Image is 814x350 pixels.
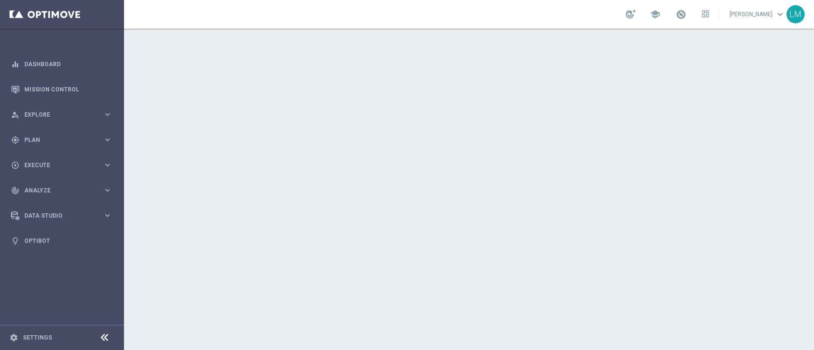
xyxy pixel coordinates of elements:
i: keyboard_arrow_right [103,110,112,119]
span: school [650,9,660,20]
i: gps_fixed [11,136,20,144]
div: Execute [11,161,103,170]
span: Execute [24,162,103,168]
i: settings [10,333,18,342]
div: Analyze [11,186,103,195]
a: [PERSON_NAME]keyboard_arrow_down [729,7,786,21]
i: keyboard_arrow_right [103,160,112,170]
span: Explore [24,112,103,118]
div: LM [786,5,804,23]
i: equalizer [11,60,20,69]
span: Analyze [24,188,103,193]
i: keyboard_arrow_right [103,186,112,195]
div: Data Studio [11,211,103,220]
button: lightbulb Optibot [10,237,113,245]
i: keyboard_arrow_right [103,135,112,144]
a: Optibot [24,228,112,253]
div: Optibot [11,228,112,253]
div: Explore [11,110,103,119]
button: play_circle_outline Execute keyboard_arrow_right [10,161,113,169]
button: Mission Control [10,86,113,93]
a: Settings [23,335,52,340]
button: track_changes Analyze keyboard_arrow_right [10,187,113,194]
button: Data Studio keyboard_arrow_right [10,212,113,220]
div: Dashboard [11,51,112,77]
i: keyboard_arrow_right [103,211,112,220]
button: gps_fixed Plan keyboard_arrow_right [10,136,113,144]
i: lightbulb [11,237,20,245]
span: Data Studio [24,213,103,219]
div: Mission Control [11,77,112,102]
div: Plan [11,136,103,144]
a: Mission Control [24,77,112,102]
i: person_search [11,110,20,119]
i: track_changes [11,186,20,195]
button: equalizer Dashboard [10,60,113,68]
span: Plan [24,137,103,143]
i: play_circle_outline [11,161,20,170]
button: person_search Explore keyboard_arrow_right [10,111,113,119]
a: Dashboard [24,51,112,77]
span: keyboard_arrow_down [775,9,785,20]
